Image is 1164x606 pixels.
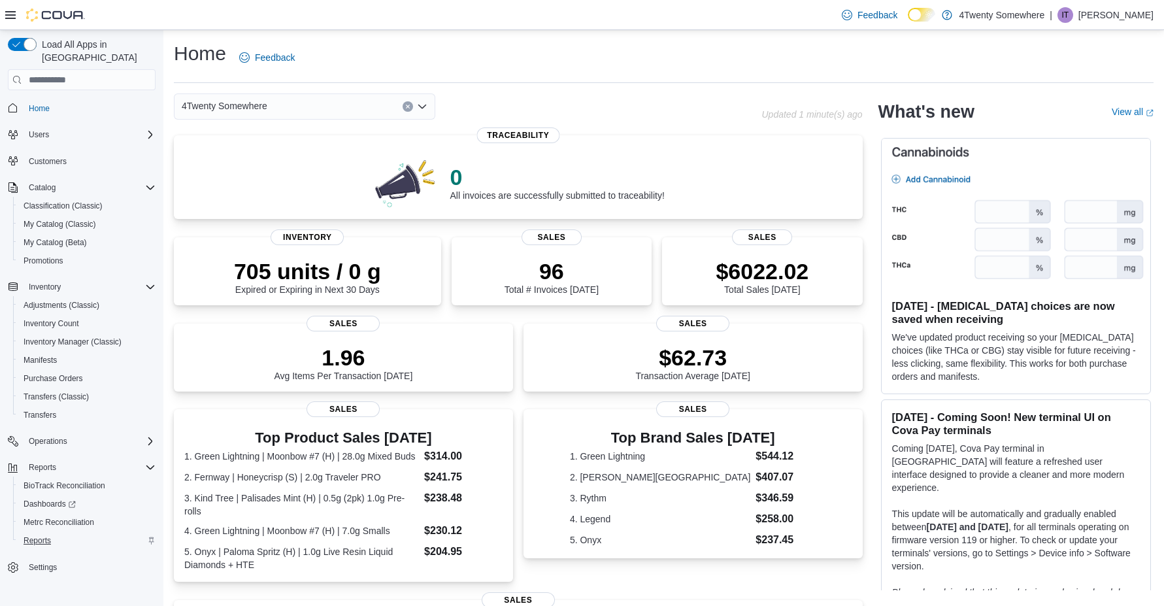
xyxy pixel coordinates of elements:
[3,432,161,450] button: Operations
[37,38,156,64] span: Load All Apps in [GEOGRAPHIC_DATA]
[24,279,66,295] button: Inventory
[570,450,750,463] dt: 1. Green Lightning
[1146,109,1154,117] svg: External link
[716,258,808,284] p: $6022.02
[184,492,419,518] dt: 3. Kind Tree | Palisades Mint (H) | 0.5g (2pk) 1.0g Pre-rolls
[13,477,161,495] button: BioTrack Reconciliation
[13,333,161,351] button: Inventory Manager (Classic)
[3,152,161,171] button: Customers
[424,544,503,560] dd: $204.95
[24,535,51,546] span: Reports
[24,410,56,420] span: Transfers
[959,7,1044,23] p: 4Twenty Somewhere
[24,460,61,475] button: Reports
[174,41,226,67] h1: Home
[635,345,750,381] div: Transaction Average [DATE]
[307,401,380,417] span: Sales
[756,469,816,485] dd: $407.07
[29,103,50,114] span: Home
[13,215,161,233] button: My Catalog (Classic)
[1050,7,1052,23] p: |
[403,101,413,112] button: Clear input
[24,127,54,143] button: Users
[234,258,381,295] div: Expired or Expiring in Next 30 Days
[18,235,92,250] a: My Catalog (Beta)
[3,558,161,577] button: Settings
[26,8,85,22] img: Cova
[18,235,156,250] span: My Catalog (Beta)
[18,407,156,423] span: Transfers
[3,98,161,117] button: Home
[24,256,63,266] span: Promotions
[756,532,816,548] dd: $237.45
[24,480,105,491] span: BioTrack Reconciliation
[892,411,1140,437] h3: [DATE] - Coming Soon! New terminal UI on Cova Pay terminals
[24,180,61,195] button: Catalog
[24,99,156,116] span: Home
[18,253,69,269] a: Promotions
[274,345,412,381] div: Avg Items Per Transaction [DATE]
[372,156,440,209] img: 0
[29,562,57,573] span: Settings
[255,51,295,64] span: Feedback
[570,533,750,547] dt: 5. Onyx
[18,334,156,350] span: Inventory Manager (Classic)
[24,433,73,449] button: Operations
[24,127,156,143] span: Users
[18,334,127,350] a: Inventory Manager (Classic)
[24,392,89,402] span: Transfers (Classic)
[24,201,103,211] span: Classification (Classic)
[1062,7,1069,23] span: IT
[13,513,161,531] button: Metrc Reconciliation
[18,316,156,331] span: Inventory Count
[18,316,84,331] a: Inventory Count
[24,373,83,384] span: Purchase Orders
[892,507,1140,573] p: This update will be automatically and gradually enabled between , for all terminals operating on ...
[18,198,108,214] a: Classification (Classic)
[857,8,897,22] span: Feedback
[892,331,1140,383] p: We've updated product receiving so your [MEDICAL_DATA] choices (like THCa or CBG) stay visible fo...
[18,389,156,405] span: Transfers (Classic)
[18,297,105,313] a: Adjustments (Classic)
[450,164,664,201] div: All invoices are successfully submitted to traceability!
[234,44,300,71] a: Feedback
[13,252,161,270] button: Promotions
[184,450,419,463] dt: 1. Green Lightning | Moonbow #7 (H) | 28.0g Mixed Buds
[24,499,76,509] span: Dashboards
[892,299,1140,326] h3: [DATE] - [MEDICAL_DATA] choices are now saved when receiving
[18,198,156,214] span: Classification (Classic)
[424,523,503,539] dd: $230.12
[570,492,750,505] dt: 3. Rythm
[29,282,61,292] span: Inventory
[656,401,729,417] span: Sales
[274,345,412,371] p: 1.96
[3,278,161,296] button: Inventory
[716,258,808,295] div: Total Sales [DATE]
[24,517,94,528] span: Metrc Reconciliation
[505,258,599,295] div: Total # Invoices [DATE]
[13,495,161,513] a: Dashboards
[927,522,1008,532] strong: [DATE] and [DATE]
[18,389,94,405] a: Transfers (Classic)
[878,101,974,122] h2: What's new
[756,448,816,464] dd: $544.12
[184,524,419,537] dt: 4. Green Lightning | Moonbow #7 (H) | 7.0g Smalls
[24,101,55,116] a: Home
[18,514,99,530] a: Metrc Reconciliation
[184,545,419,571] dt: 5. Onyx | Paloma Spritz (H) | 1.0g Live Resin Liquid Diamonds + HTE
[24,180,156,195] span: Catalog
[13,233,161,252] button: My Catalog (Beta)
[570,471,750,484] dt: 2. [PERSON_NAME][GEOGRAPHIC_DATA]
[18,533,56,548] a: Reports
[18,297,156,313] span: Adjustments (Classic)
[24,219,96,229] span: My Catalog (Classic)
[24,460,156,475] span: Reports
[837,2,903,28] a: Feedback
[1112,107,1154,117] a: View allExternal link
[24,433,156,449] span: Operations
[505,258,599,284] p: 96
[424,469,503,485] dd: $241.75
[18,496,156,512] span: Dashboards
[892,442,1140,494] p: Coming [DATE], Cova Pay terminal in [GEOGRAPHIC_DATA] will feature a refreshed user interface des...
[24,154,72,169] a: Customers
